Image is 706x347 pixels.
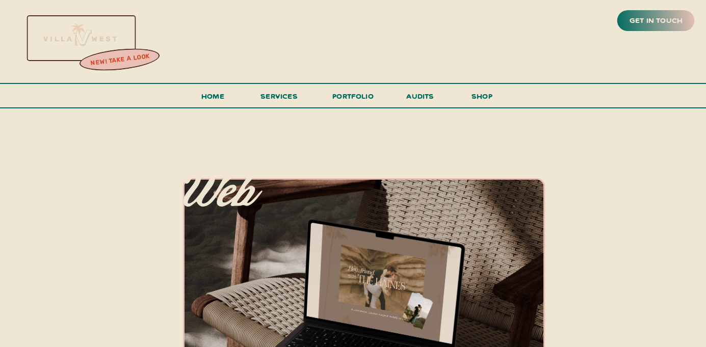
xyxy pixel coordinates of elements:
a: audits [405,90,436,107]
p: All-inclusive branding, web design & copy [14,130,258,274]
a: get in touch [627,14,685,28]
a: portfolio [329,90,377,108]
a: services [258,90,301,108]
a: shop [458,90,507,107]
span: services [260,91,298,101]
a: Home [197,90,229,108]
a: new! take a look [78,50,162,70]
